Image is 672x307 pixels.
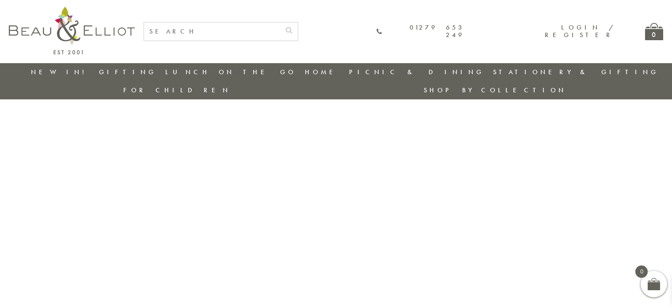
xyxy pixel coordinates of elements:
[31,68,90,76] a: New in!
[376,24,464,39] a: 01279 653 249
[424,86,566,95] a: Shop by collection
[635,265,648,278] span: 0
[645,23,663,40] a: 0
[305,68,340,76] a: Home
[493,68,659,76] a: Stationery & Gifting
[349,68,484,76] a: Picnic & Dining
[165,68,296,76] a: Lunch On The Go
[545,23,614,39] a: Login / Register
[9,7,135,54] img: logo
[99,68,156,76] a: Gifting
[123,86,231,95] a: For Children
[144,23,280,41] input: SEARCH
